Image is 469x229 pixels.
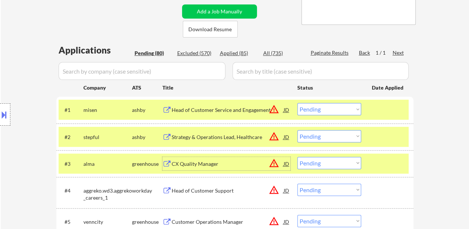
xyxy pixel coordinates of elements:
[83,187,132,201] div: aggreko.wd3.aggreko_careers_1
[135,49,172,57] div: Pending (80)
[393,49,404,57] div: Next
[283,103,290,116] div: JD
[132,133,162,141] div: ashby
[269,104,279,115] button: warning_amber
[59,62,225,80] input: Search by company (case sensitive)
[311,49,350,57] div: Paginate Results
[172,133,284,141] div: Strategy & Operations Lead, Healthcare
[162,84,290,91] div: Title
[283,157,290,170] div: JD
[183,21,238,38] button: Download Resume
[172,218,284,226] div: Customer Operations Manager
[359,49,371,57] div: Back
[269,158,279,168] button: warning_amber
[263,49,300,57] div: All (735)
[283,215,290,228] div: JD
[269,131,279,142] button: warning_amber
[283,130,290,143] div: JD
[132,187,162,194] div: workday
[172,106,284,114] div: Head of Customer Service and Engagement
[220,49,257,57] div: Applied (85)
[172,160,284,168] div: CX Quality Manager
[132,106,162,114] div: ashby
[182,4,257,19] button: Add a Job Manually
[83,218,132,226] div: venncity
[376,49,393,57] div: 1 / 1
[65,187,77,194] div: #4
[283,184,290,197] div: JD
[172,187,284,194] div: Head of Customer Support
[132,160,162,168] div: greenhouse
[269,185,279,195] button: warning_amber
[132,218,162,226] div: greenhouse
[232,62,409,80] input: Search by title (case sensitive)
[65,218,77,226] div: #5
[177,49,214,57] div: Excluded (570)
[372,84,404,91] div: Date Applied
[269,216,279,226] button: warning_amber
[132,84,162,91] div: ATS
[297,81,361,94] div: Status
